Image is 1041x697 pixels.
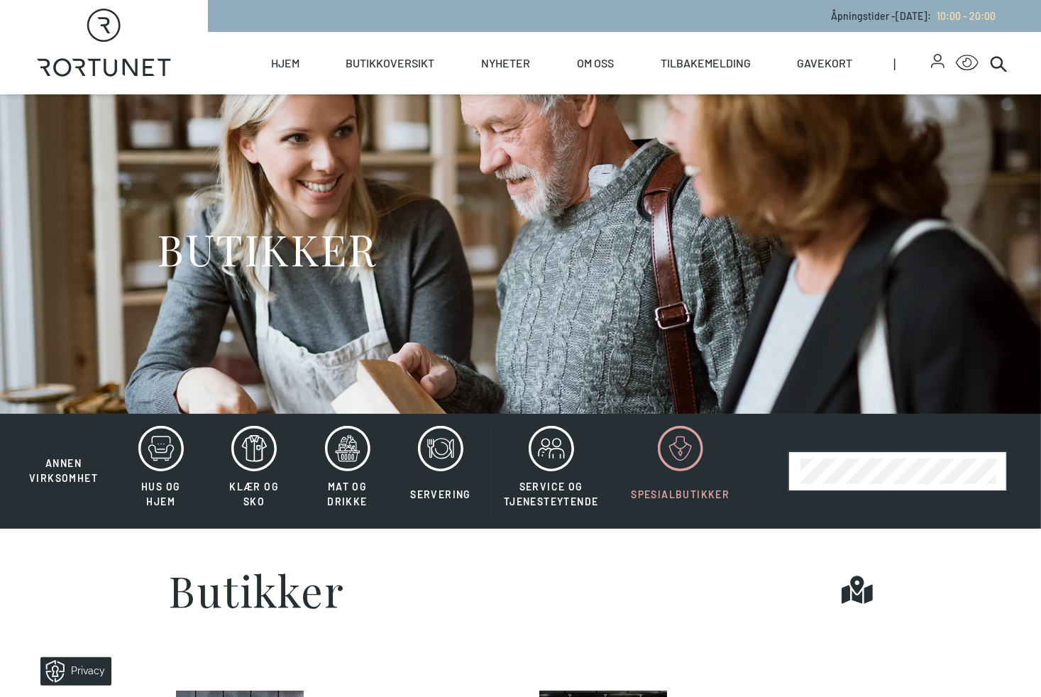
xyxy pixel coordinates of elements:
span: Spesialbutikker [631,488,729,500]
a: Tilbakemelding [661,32,751,94]
span: Service og tjenesteytende [504,481,599,507]
button: Servering [395,425,486,517]
button: Hus og hjem [116,425,206,517]
button: Service og tjenesteytende [489,425,614,517]
span: Mat og drikke [327,481,367,507]
button: Klær og sko [209,425,299,517]
span: Hus og hjem [141,481,180,507]
span: | [893,32,931,94]
a: Om oss [577,32,614,94]
span: 10:00 - 20:00 [937,10,996,22]
button: Open Accessibility Menu [956,52,979,75]
button: Annen virksomhet [14,425,113,486]
h1: Butikker [169,569,345,611]
a: Hjem [271,32,299,94]
a: 10:00 - 20:00 [931,10,996,22]
h1: BUTIKKER [158,222,377,275]
a: Butikkoversikt [346,32,435,94]
iframe: Manage Preferences [14,652,130,690]
span: Klær og sko [229,481,279,507]
span: Annen virksomhet [29,457,98,484]
button: Spesialbutikker [616,425,744,517]
a: Gavekort [797,32,852,94]
span: Servering [410,488,471,500]
p: Åpningstider - [DATE] : [831,9,996,23]
a: Nyheter [481,32,530,94]
button: Mat og drikke [302,425,392,517]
